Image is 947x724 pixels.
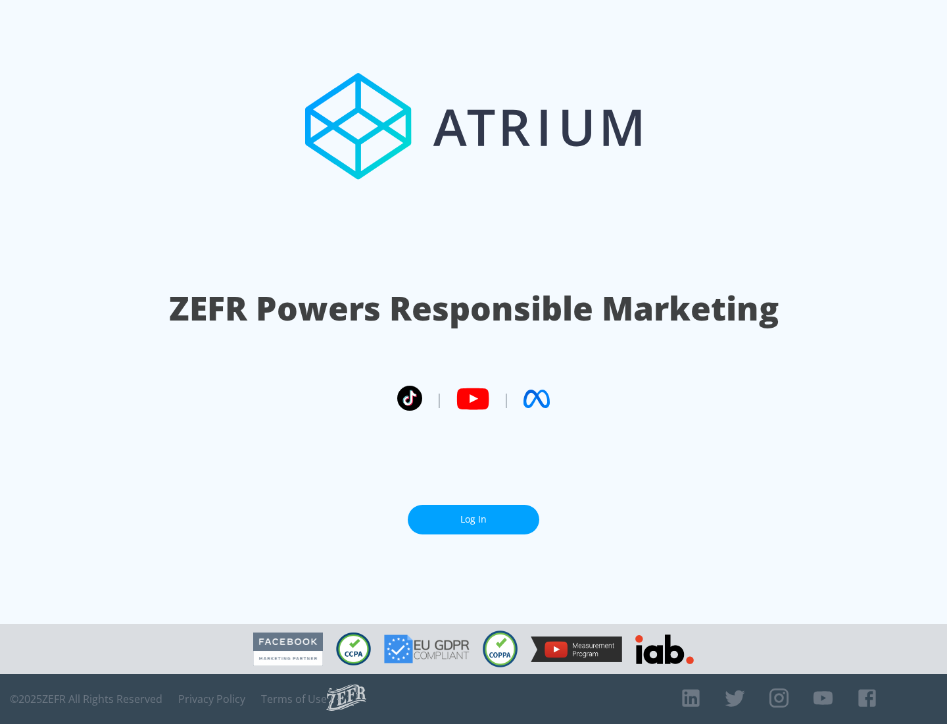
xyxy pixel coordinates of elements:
img: YouTube Measurement Program [531,636,622,662]
span: | [435,389,443,409]
h1: ZEFR Powers Responsible Marketing [169,286,779,331]
img: IAB [635,634,694,664]
img: CCPA Compliant [336,633,371,665]
img: Facebook Marketing Partner [253,633,323,666]
a: Privacy Policy [178,692,245,706]
a: Terms of Use [261,692,327,706]
img: COPPA Compliant [483,631,518,667]
img: GDPR Compliant [384,634,470,663]
a: Log In [408,505,539,534]
span: © 2025 ZEFR All Rights Reserved [10,692,162,706]
span: | [502,389,510,409]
